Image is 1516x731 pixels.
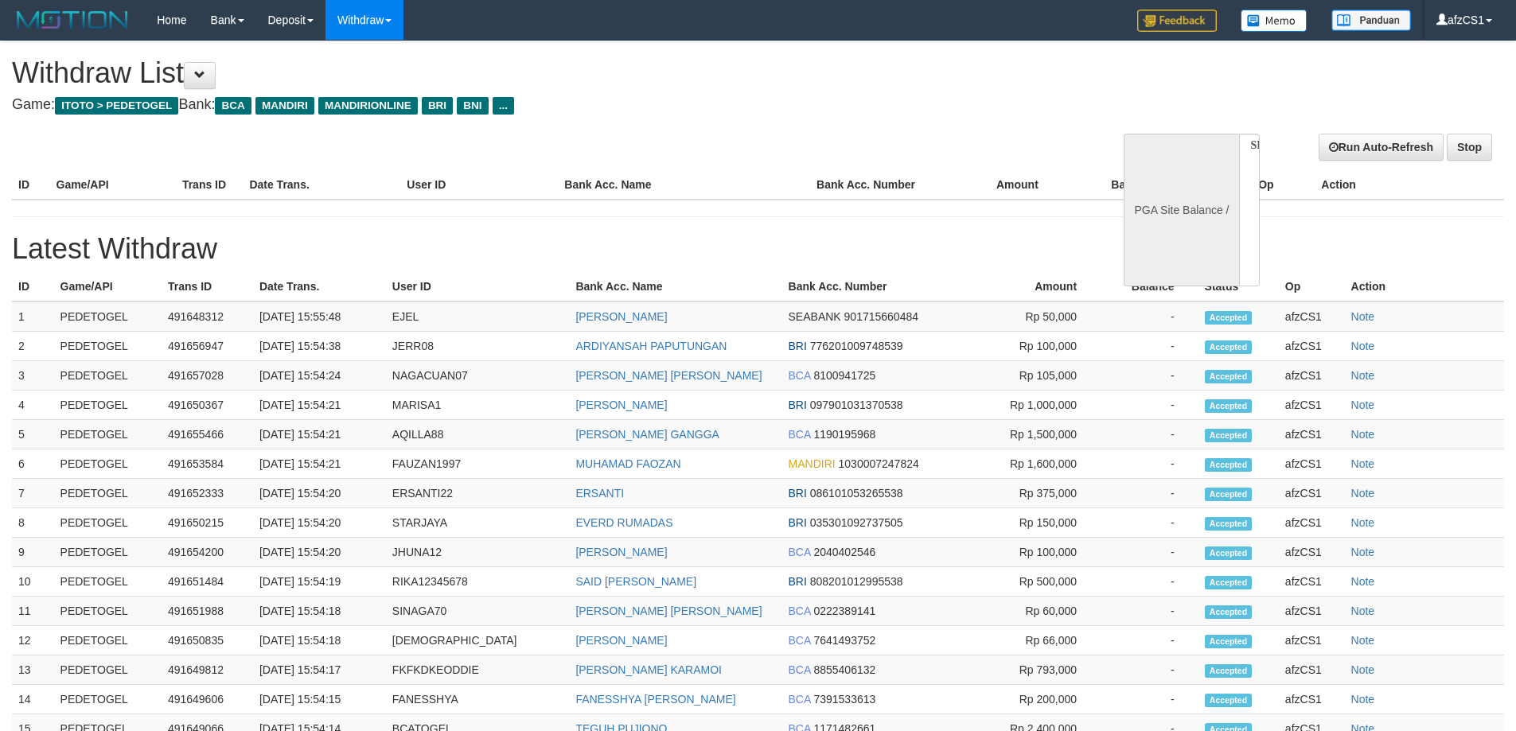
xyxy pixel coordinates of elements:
[162,626,253,655] td: 491650835
[1351,340,1375,352] a: Note
[12,272,54,301] th: ID
[1101,655,1198,685] td: -
[1101,538,1198,567] td: -
[253,479,386,508] td: [DATE] 15:54:20
[253,391,386,420] td: [DATE] 15:54:21
[986,479,1101,508] td: Rp 375,000
[575,428,719,441] a: [PERSON_NAME] GANGGA
[12,626,54,655] td: 12
[1351,663,1375,676] a: Note
[1101,272,1198,301] th: Balance
[386,272,570,301] th: User ID
[162,508,253,538] td: 491650215
[12,8,133,32] img: MOTION_logo.png
[558,170,810,200] th: Bank Acc. Name
[54,361,162,391] td: PEDETOGEL
[810,170,936,200] th: Bank Acc. Number
[1101,301,1198,332] td: -
[386,685,570,714] td: FANESSHYA
[575,663,722,676] a: [PERSON_NAME] KARAMOI
[1205,605,1253,619] span: Accepted
[255,97,314,115] span: MANDIRI
[839,457,919,470] span: 1030007247824
[386,449,570,479] td: FAUZAN1997
[162,301,253,332] td: 491648312
[936,170,1062,200] th: Amount
[12,449,54,479] td: 6
[1205,546,1253,560] span: Accepted
[1205,635,1253,648] span: Accepted
[253,449,386,479] td: [DATE] 15:54:21
[386,538,570,567] td: JHUNA12
[12,420,54,449] td: 5
[1447,134,1492,161] a: Stop
[253,567,386,597] td: [DATE] 15:54:19
[1252,170,1315,200] th: Op
[1279,391,1345,420] td: afzCS1
[1351,575,1375,588] a: Note
[54,597,162,626] td: PEDETOGEL
[575,369,762,382] a: [PERSON_NAME] [PERSON_NAME]
[813,428,875,441] span: 1190195968
[789,457,836,470] span: MANDIRI
[253,538,386,567] td: [DATE] 15:54:20
[986,655,1101,685] td: Rp 793,000
[789,693,811,706] span: BCA
[789,310,841,323] span: SEABANK
[810,516,903,529] span: 035301092737505
[12,479,54,508] td: 7
[12,233,1504,265] h1: Latest Withdraw
[1279,272,1345,301] th: Op
[789,605,811,617] span: BCA
[1279,567,1345,597] td: afzCS1
[789,340,807,352] span: BRI
[813,605,875,617] span: 0222389141
[986,508,1101,538] td: Rp 150,000
[575,546,667,558] a: [PERSON_NAME]
[575,399,667,411] a: [PERSON_NAME]
[54,420,162,449] td: PEDETOGEL
[1205,517,1253,531] span: Accepted
[1101,567,1198,597] td: -
[1279,420,1345,449] td: afzCS1
[422,97,453,115] span: BRI
[12,655,54,685] td: 13
[986,272,1101,301] th: Amount
[782,272,986,301] th: Bank Acc. Number
[1205,458,1253,472] span: Accepted
[569,272,781,301] th: Bank Acc. Name
[253,597,386,626] td: [DATE] 15:54:18
[813,546,875,558] span: 2040402546
[789,516,807,529] span: BRI
[12,332,54,361] td: 2
[1062,170,1178,200] th: Balance
[162,567,253,597] td: 491651484
[1279,685,1345,714] td: afzCS1
[813,693,875,706] span: 7391533613
[386,567,570,597] td: RIKA12345678
[55,97,178,115] span: ITOTO > PEDETOGEL
[810,340,903,352] span: 776201009748539
[162,332,253,361] td: 491656947
[789,663,811,676] span: BCA
[810,487,903,500] span: 086101053265538
[54,685,162,714] td: PEDETOGEL
[253,272,386,301] th: Date Trans.
[575,340,727,352] a: ARDIYANSAH PAPUTUNGAN
[54,332,162,361] td: PEDETOGEL
[54,301,162,332] td: PEDETOGEL
[253,685,386,714] td: [DATE] 15:54:15
[243,170,400,200] th: Date Trans.
[789,487,807,500] span: BRI
[1101,391,1198,420] td: -
[575,310,667,323] a: [PERSON_NAME]
[162,538,253,567] td: 491654200
[1279,597,1345,626] td: afzCS1
[1351,310,1375,323] a: Note
[1101,449,1198,479] td: -
[789,634,811,647] span: BCA
[575,605,762,617] a: [PERSON_NAME] [PERSON_NAME]
[810,575,903,588] span: 808201012995538
[1137,10,1217,32] img: Feedback.jpg
[50,170,176,200] th: Game/API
